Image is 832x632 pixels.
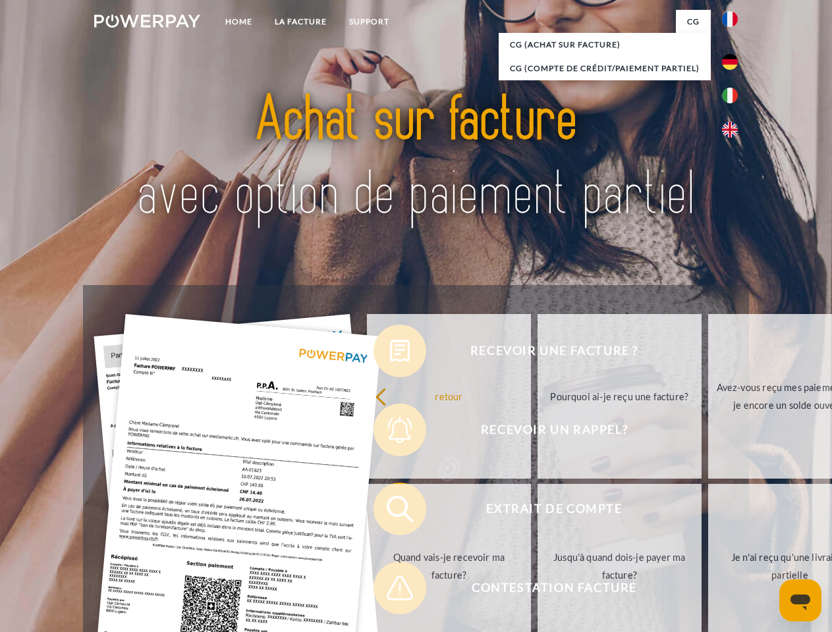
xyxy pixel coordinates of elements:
div: Jusqu'à quand dois-je payer ma facture? [545,548,694,584]
div: Pourquoi ai-je reçu une facture? [545,387,694,405]
a: CG (Compte de crédit/paiement partiel) [499,57,711,80]
a: Home [214,10,263,34]
img: title-powerpay_fr.svg [126,63,706,252]
a: CG (achat sur facture) [499,33,711,57]
img: de [722,54,738,70]
img: fr [722,11,738,27]
img: en [722,122,738,138]
img: it [722,88,738,103]
div: Quand vais-je recevoir ma facture? [375,548,523,584]
a: LA FACTURE [263,10,338,34]
div: retour [375,387,523,405]
a: CG [676,10,711,34]
img: logo-powerpay-white.svg [94,14,200,28]
iframe: Bouton de lancement de la fenêtre de messagerie [779,579,821,621]
a: Support [338,10,401,34]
